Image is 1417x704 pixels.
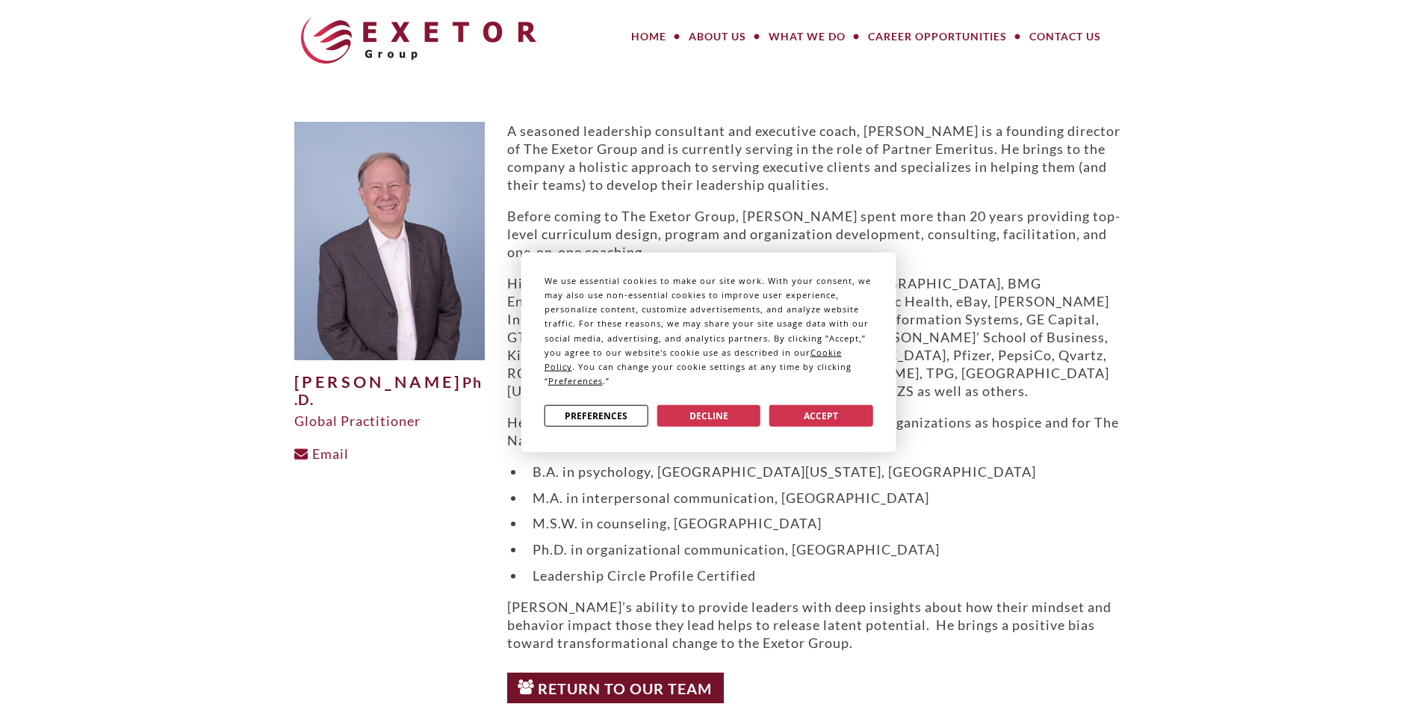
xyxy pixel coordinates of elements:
[769,405,873,427] button: Accept
[521,253,896,452] div: Cookie Consent Prompt
[545,405,648,427] button: Preferences
[548,375,603,386] span: Preferences
[545,273,873,388] div: We use essential cookies to make our site work. With your consent, we may also use non-essential ...
[657,405,760,427] button: Decline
